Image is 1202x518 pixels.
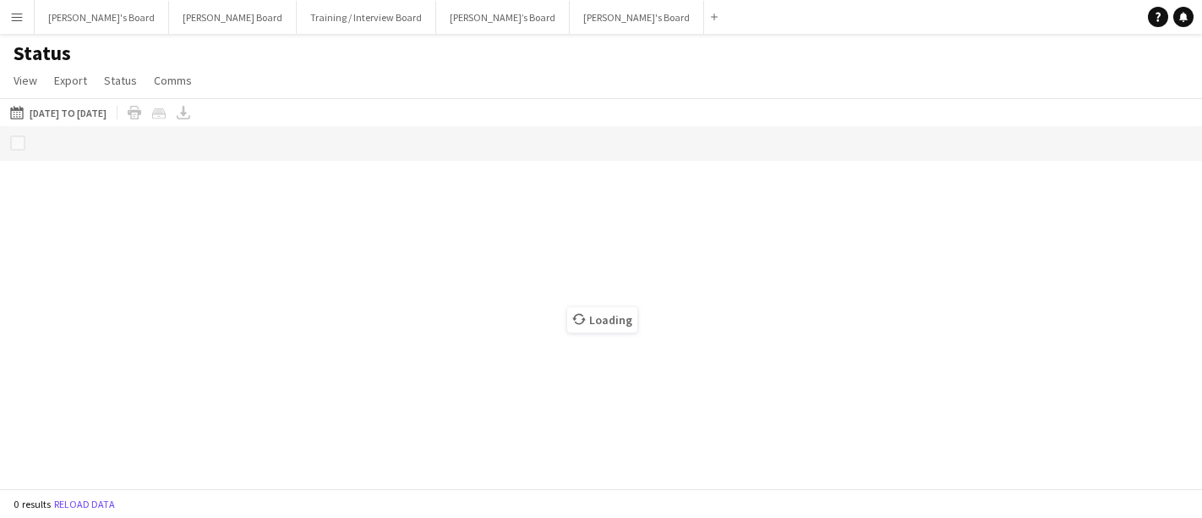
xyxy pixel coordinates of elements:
span: Export [54,73,87,88]
button: [PERSON_NAME]'s Board [570,1,704,34]
a: Export [47,69,94,91]
button: [PERSON_NAME]’s Board [436,1,570,34]
span: Comms [154,73,192,88]
span: View [14,73,37,88]
button: Training / Interview Board [297,1,436,34]
a: Status [97,69,144,91]
button: Reload data [51,495,118,514]
a: View [7,69,44,91]
button: [PERSON_NAME]'s Board [35,1,169,34]
span: Loading [567,307,637,333]
span: Status [104,73,137,88]
button: [DATE] to [DATE] [7,102,110,123]
button: [PERSON_NAME] Board [169,1,297,34]
a: Comms [147,69,199,91]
